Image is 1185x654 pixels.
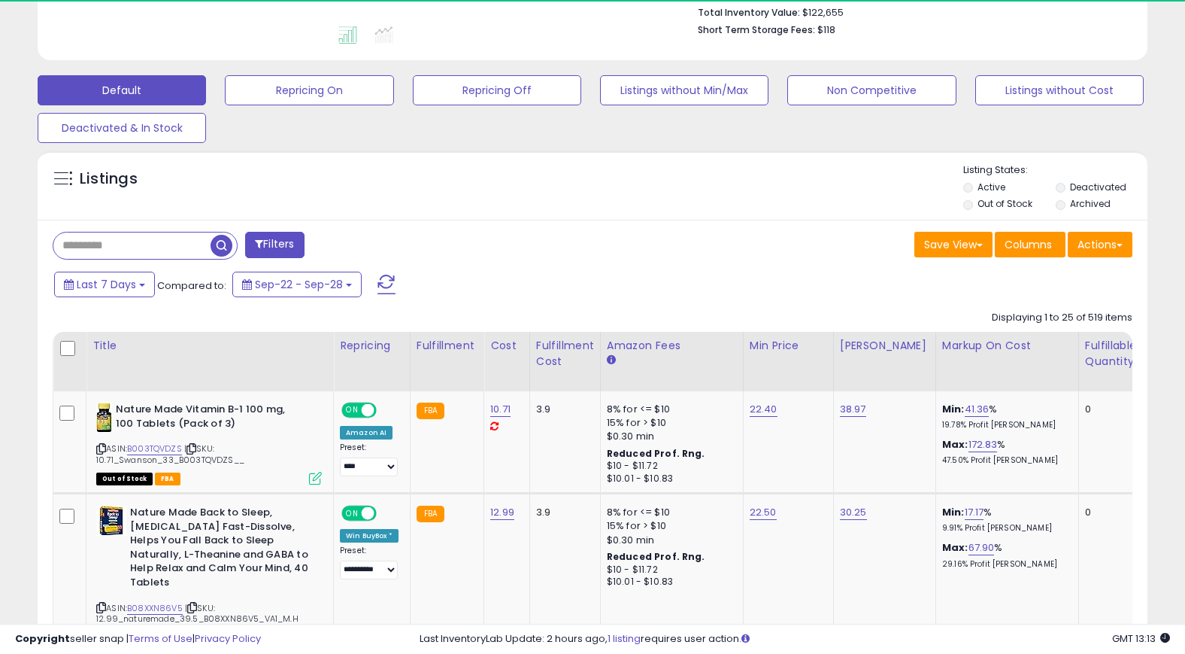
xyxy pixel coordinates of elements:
span: Last 7 Days [77,277,136,292]
span: ON [343,507,362,520]
span: ON [343,404,362,417]
label: Out of Stock [977,197,1032,210]
a: 172.83 [968,437,998,452]
button: Deactivated & In Stock [38,113,206,143]
div: Fulfillment Cost [536,338,594,370]
a: 38.97 [840,402,866,417]
button: Repricing On [225,75,393,105]
a: 1 listing [608,631,641,646]
p: 9.91% Profit [PERSON_NAME] [942,523,1067,534]
label: Deactivated [1070,181,1126,193]
img: 51Zh9foTW+L._SL40_.jpg [96,506,126,536]
a: 17.17 [965,505,984,520]
b: Nature Made Vitamin B-1 100 mg, 100 Tablets (Pack of 3) [116,403,299,434]
div: ASIN: [96,403,322,483]
div: [PERSON_NAME] [840,338,929,354]
div: Preset: [340,546,399,579]
button: Listings without Min/Max [600,75,768,105]
button: Actions [1068,232,1132,257]
p: 29.16% Profit [PERSON_NAME] [942,559,1067,570]
div: Amazon AI [340,426,392,440]
div: $10 - $11.72 [607,460,732,473]
div: % [942,506,1067,534]
label: Active [977,181,1005,193]
span: | SKU: 10.71_Swanson_33_B003TQVDZS__ [96,443,244,465]
span: $118 [817,23,835,37]
div: Cost [490,338,523,354]
label: Archived [1070,197,1111,210]
a: B08XXN86V5 [127,602,183,615]
div: Repricing [340,338,404,354]
strong: Copyright [15,631,70,646]
a: 12.99 [490,505,514,520]
img: 51T4FkruxML._SL40_.jpg [96,403,112,433]
div: $0.30 min [607,534,732,547]
b: Short Term Storage Fees: [698,23,815,36]
h5: Listings [80,169,138,190]
a: 10.71 [490,402,511,417]
b: Min: [942,505,965,519]
button: Listings without Cost [975,75,1144,105]
small: FBA [417,403,444,419]
p: 19.78% Profit [PERSON_NAME] [942,420,1067,430]
li: $122,655 [698,2,1121,20]
small: Amazon Fees. [607,354,616,367]
div: $10 - $11.72 [607,564,732,576]
span: OFF [374,404,399,417]
b: Reduced Prof. Rng. [607,447,705,460]
button: Repricing Off [413,75,581,105]
div: seller snap | | [15,632,261,646]
b: Min: [942,402,965,416]
span: Compared to: [157,278,226,293]
span: FBA [155,473,180,485]
th: The percentage added to the cost of goods (COGS) that forms the calculator for Min & Max prices. [935,332,1078,391]
a: 67.90 [968,540,995,555]
a: 30.25 [840,505,867,520]
div: Win BuyBox * [340,529,399,543]
button: Columns [995,232,1065,257]
b: Max: [942,540,968,555]
span: All listings that are currently out of stock and unavailable for purchase on Amazon [96,473,153,485]
a: 41.36 [965,402,990,417]
div: 0 [1085,506,1132,519]
div: Fulfillable Quantity [1085,338,1137,370]
div: 15% for > $10 [607,519,732,533]
a: 22.40 [750,402,777,417]
div: 0 [1085,403,1132,416]
a: Terms of Use [129,631,192,646]
a: B003TQVDZS [127,443,182,455]
div: 8% for <= $10 [607,403,732,416]
a: Privacy Policy [195,631,261,646]
div: Preset: [340,443,399,476]
span: Sep-22 - Sep-28 [255,277,343,292]
button: Non Competitive [787,75,956,105]
span: 2025-10-6 13:13 GMT [1112,631,1170,646]
div: % [942,438,1067,466]
p: Listing States: [963,163,1147,178]
div: Min Price [750,338,827,354]
div: Title [92,338,327,354]
span: OFF [374,507,399,520]
b: Nature Made Back to Sleep, [MEDICAL_DATA] Fast-Dissolve, Helps You Fall Back to Sleep Naturally, ... [130,506,313,593]
div: % [942,403,1067,430]
span: | SKU: 12.99_naturemade_39.5_B08XXN86V5_VA1_M.H [96,602,299,625]
div: Amazon Fees [607,338,737,354]
div: 15% for > $10 [607,416,732,430]
div: Displaying 1 to 25 of 519 items [992,311,1132,325]
div: 3.9 [536,506,589,519]
button: Last 7 Days [54,272,155,297]
div: Fulfillment [417,338,477,354]
button: Filters [245,232,304,258]
b: Total Inventory Value: [698,6,800,19]
button: Sep-22 - Sep-28 [232,272,362,297]
button: Save View [914,232,993,257]
div: 8% for <= $10 [607,506,732,519]
div: $0.30 min [607,430,732,443]
p: 47.50% Profit [PERSON_NAME] [942,455,1067,466]
div: 3.9 [536,403,589,416]
b: Reduced Prof. Rng. [607,550,705,563]
a: 22.50 [750,505,777,520]
div: Markup on Cost [942,338,1072,354]
div: Last InventoryLab Update: 2 hours ago, requires user action. [420,632,1170,646]
b: Max: [942,437,968,452]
